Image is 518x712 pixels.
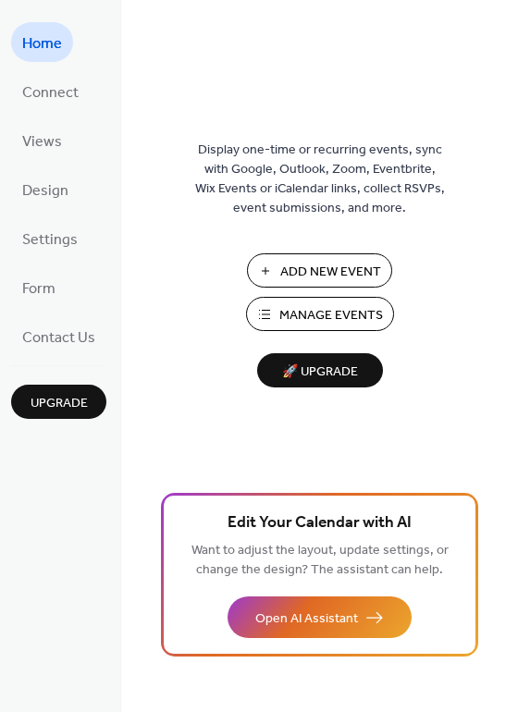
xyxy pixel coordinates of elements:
[22,275,55,303] span: Form
[22,128,62,156] span: Views
[11,267,67,307] a: Form
[22,30,62,58] span: Home
[191,538,449,583] span: Want to adjust the layout, update settings, or change the design? The assistant can help.
[228,596,412,638] button: Open AI Assistant
[257,353,383,387] button: 🚀 Upgrade
[11,22,73,62] a: Home
[268,360,372,385] span: 🚀 Upgrade
[11,169,80,209] a: Design
[246,297,394,331] button: Manage Events
[11,218,89,258] a: Settings
[279,306,383,325] span: Manage Events
[31,394,88,413] span: Upgrade
[22,226,78,254] span: Settings
[11,316,106,356] a: Contact Us
[22,79,79,107] span: Connect
[228,510,412,536] span: Edit Your Calendar with AI
[247,253,392,288] button: Add New Event
[11,120,73,160] a: Views
[22,177,68,205] span: Design
[22,324,95,352] span: Contact Us
[255,609,358,629] span: Open AI Assistant
[11,385,106,419] button: Upgrade
[280,263,381,282] span: Add New Event
[11,71,90,111] a: Connect
[195,141,445,218] span: Display one-time or recurring events, sync with Google, Outlook, Zoom, Eventbrite, Wix Events or ...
